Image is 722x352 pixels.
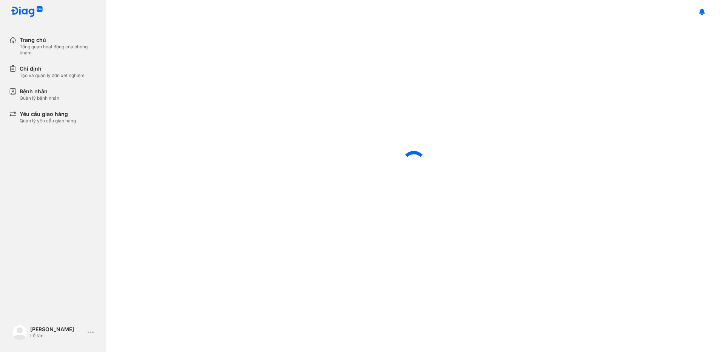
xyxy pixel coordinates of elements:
[20,36,97,44] div: Trang chủ
[20,88,59,95] div: Bệnh nhân
[30,326,85,333] div: [PERSON_NAME]
[20,65,85,73] div: Chỉ định
[20,118,76,124] div: Quản lý yêu cầu giao hàng
[12,325,27,340] img: logo
[20,44,97,56] div: Tổng quan hoạt động của phòng khám
[20,110,76,118] div: Yêu cầu giao hàng
[11,6,43,18] img: logo
[20,95,59,101] div: Quản lý bệnh nhân
[20,73,85,79] div: Tạo và quản lý đơn xét nghiệm
[30,333,85,339] div: Lễ tân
